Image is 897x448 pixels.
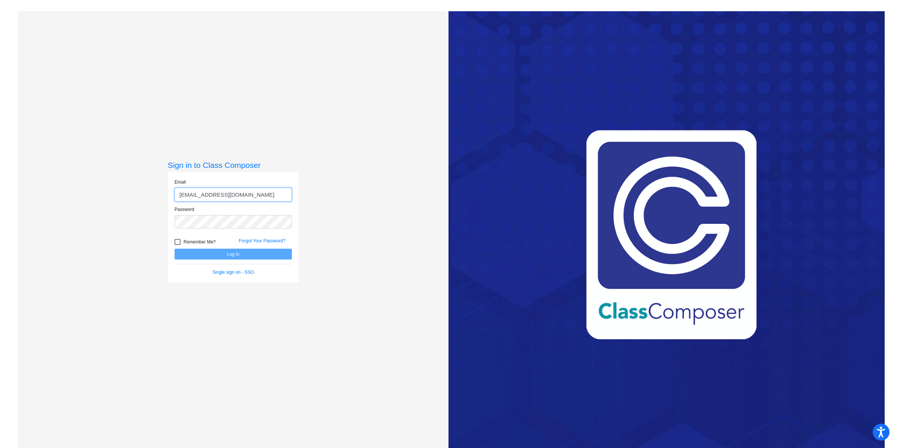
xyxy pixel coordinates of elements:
a: Single sign on - SSO [212,270,254,275]
button: Log In [175,249,292,260]
h3: Sign in to Class Composer [168,160,299,170]
a: Forgot Your Password? [239,238,286,243]
span: Remember Me? [184,237,216,246]
label: Password [175,206,194,213]
label: Email [175,179,186,185]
